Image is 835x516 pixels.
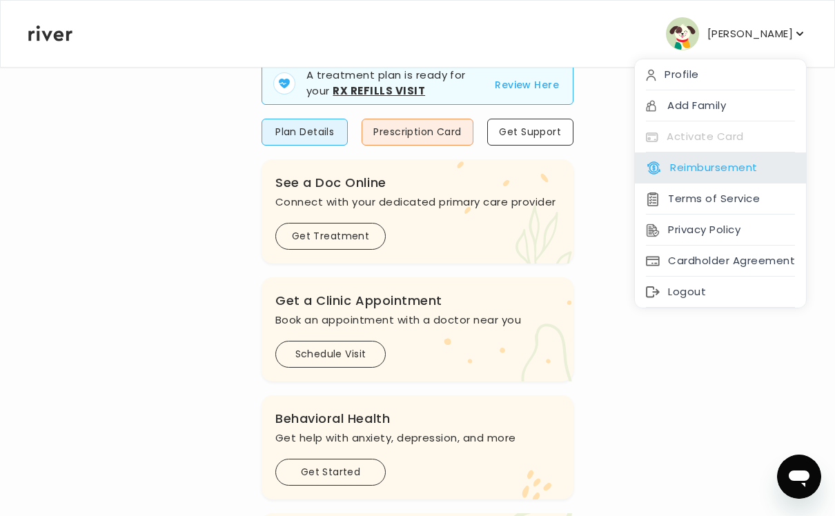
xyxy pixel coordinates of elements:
[635,59,806,90] div: Profile
[275,459,386,486] button: Get Started
[333,83,425,98] strong: Rx Refills Visit
[707,24,793,43] p: [PERSON_NAME]
[275,173,560,192] h3: See a Doc Online
[487,119,573,146] button: Get Support
[262,119,348,146] button: Plan Details
[495,77,559,93] button: Review Here
[306,68,478,99] p: A treatment plan is ready for your
[666,17,807,50] button: user avatar[PERSON_NAME]
[275,310,560,330] p: Book an appointment with a doctor near you
[635,183,806,215] div: Terms of Service
[275,192,560,212] p: Connect with your dedicated primary care provider
[635,277,806,308] div: Logout
[635,246,806,277] div: Cardholder Agreement
[666,17,699,50] img: user avatar
[275,409,560,428] h3: Behavioral Health
[275,223,386,250] button: Get Treatment
[275,428,560,448] p: Get help with anxiety, depression, and more
[646,158,757,177] button: Reimbursement
[777,455,821,499] iframe: Button to launch messaging window
[635,215,806,246] div: Privacy Policy
[275,341,386,368] button: Schedule Visit
[635,90,806,121] div: Add Family
[362,119,473,146] button: Prescription Card
[275,291,560,310] h3: Get a Clinic Appointment
[635,121,806,152] div: Activate Card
